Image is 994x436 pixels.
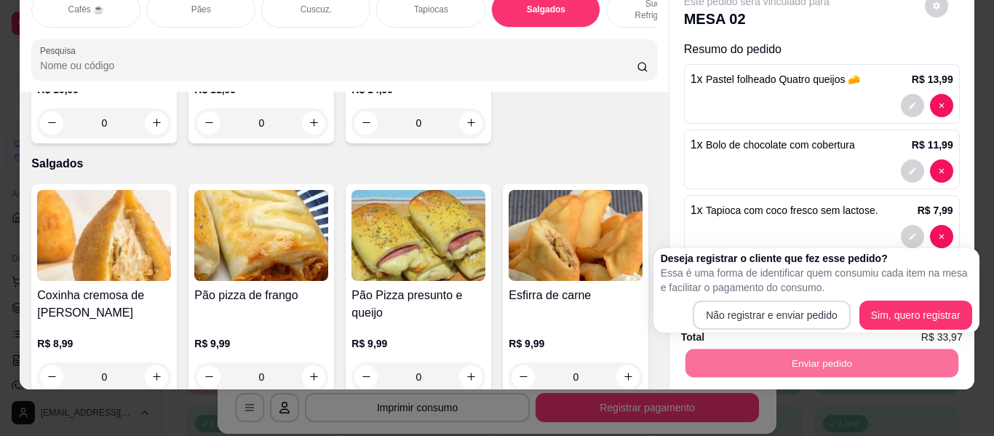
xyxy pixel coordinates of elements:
button: decrease-product-quantity [930,94,953,117]
img: product-image [509,190,643,281]
h4: Pão Pizza presunto e queijo [351,287,485,322]
button: increase-product-quantity [145,365,168,389]
button: decrease-product-quantity [901,225,924,248]
label: Pesquisa [40,44,81,57]
p: Cuscuz. [301,4,332,15]
p: R$ 9,99 [351,336,485,351]
button: decrease-product-quantity [901,159,924,183]
p: Cafés ☕ [68,4,104,15]
p: 1 x [691,71,861,88]
span: Pastel folheado Quatro queijos 🧀 [706,74,860,85]
p: Tapiocas [414,4,448,15]
img: product-image [351,190,485,281]
button: decrease-product-quantity [354,365,378,389]
button: decrease-product-quantity [354,111,378,135]
button: decrease-product-quantity [512,365,535,389]
p: Salgados [527,4,565,15]
span: R$ 33,97 [921,329,963,345]
button: increase-product-quantity [145,111,168,135]
img: product-image [37,190,171,281]
h4: Pão pizza de frango [194,287,328,304]
button: Sim, quero registrar [859,301,972,330]
img: product-image [194,190,328,281]
button: increase-product-quantity [459,111,482,135]
p: R$ 11,99 [912,138,953,152]
p: 1 x [691,202,878,219]
button: decrease-product-quantity [197,365,220,389]
button: decrease-product-quantity [901,94,924,117]
p: Resumo do pedido [684,41,960,58]
h4: Coxinha cremosa de [PERSON_NAME] [37,287,171,322]
button: Não registrar e enviar pedido [693,301,851,330]
span: Tapioca com coco fresco sem lactose. [706,205,878,216]
p: R$ 13,99 [912,72,953,87]
button: decrease-product-quantity [197,111,220,135]
p: R$ 9,99 [194,336,328,351]
span: Bolo de chocolate com cobertura [706,139,855,151]
p: Essa é uma forma de identificar quem consumiu cada item na mesa e facilitar o pagamento do consumo. [661,266,972,295]
button: decrease-product-quantity [930,159,953,183]
p: R$ 9,99 [509,336,643,351]
button: increase-product-quantity [302,365,325,389]
button: Enviar pedido [685,349,958,378]
input: Pesquisa [40,58,637,73]
button: decrease-product-quantity [930,225,953,248]
h2: Deseja registrar o cliente que fez esse pedido? [661,251,972,266]
p: Pães [191,4,211,15]
p: R$ 8,99 [37,336,171,351]
button: increase-product-quantity [302,111,325,135]
strong: Total [681,331,704,343]
p: 1 x [691,136,855,154]
button: decrease-product-quantity [40,365,63,389]
p: MESA 02 [684,9,830,29]
h4: Esfirra de carne [509,287,643,304]
button: increase-product-quantity [459,365,482,389]
p: Salgados [31,155,656,173]
button: increase-product-quantity [616,365,640,389]
p: R$ 7,99 [918,203,953,218]
button: decrease-product-quantity [40,111,63,135]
